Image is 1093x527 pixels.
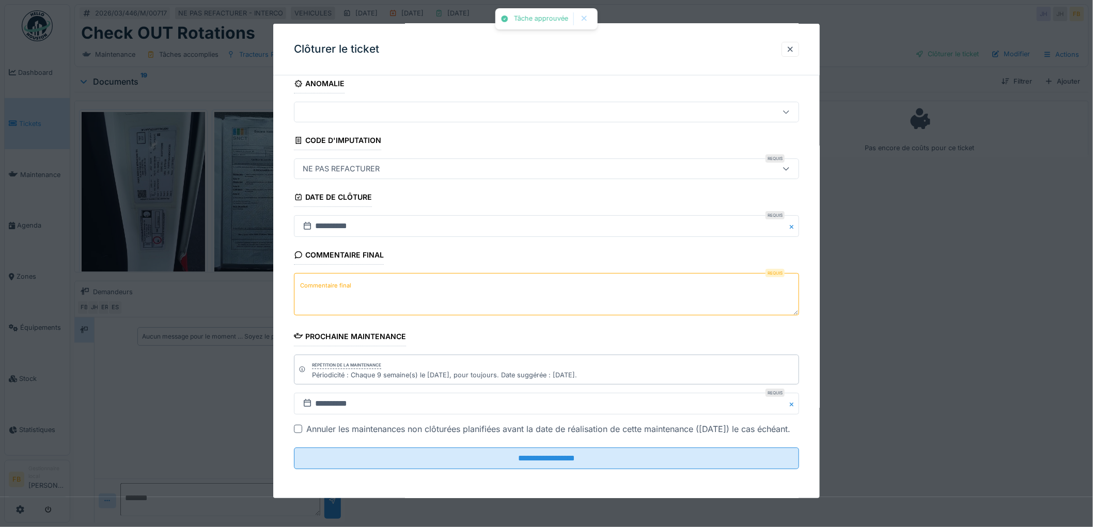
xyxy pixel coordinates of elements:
[514,14,568,23] div: Tâche approuvée
[294,247,384,265] div: Commentaire final
[312,370,577,380] div: Périodicité : Chaque 9 semaine(s) le [DATE], pour toujours. Date suggérée : [DATE].
[312,362,381,369] div: Répétition de la maintenance
[766,389,785,397] div: Requis
[294,76,345,93] div: Anomalie
[294,189,372,207] div: Date de clôture
[294,43,379,56] h3: Clôturer le ticket
[766,269,785,277] div: Requis
[298,279,353,292] label: Commentaire final
[788,215,799,237] button: Close
[299,163,384,174] div: NE PAS REFACTURER
[788,393,799,414] button: Close
[294,133,381,150] div: Code d'imputation
[294,329,406,346] div: Prochaine maintenance
[306,423,790,435] div: Annuler les maintenances non clôturées planifiées avant la date de réalisation de cette maintenan...
[766,154,785,163] div: Requis
[766,211,785,219] div: Requis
